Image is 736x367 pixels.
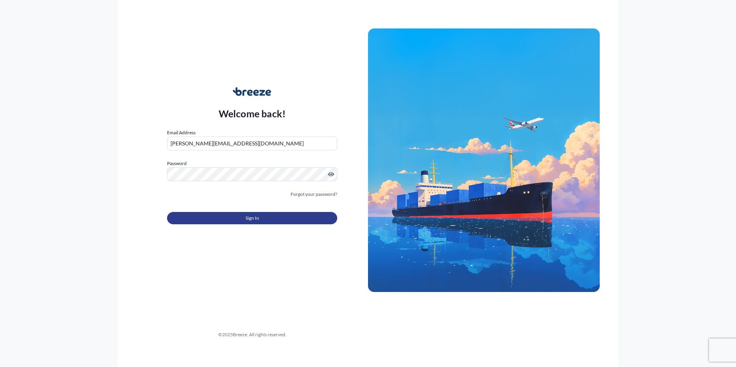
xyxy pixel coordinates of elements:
[136,331,368,339] div: © 2025 Breeze. All rights reserved.
[219,107,286,120] p: Welcome back!
[167,129,196,137] label: Email Address
[167,137,337,150] input: example@gmail.com
[368,28,600,292] img: Ship illustration
[167,212,337,224] button: Sign In
[246,214,259,222] span: Sign In
[167,160,337,167] label: Password
[291,190,337,198] a: Forgot your password?
[328,171,334,177] button: Show password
